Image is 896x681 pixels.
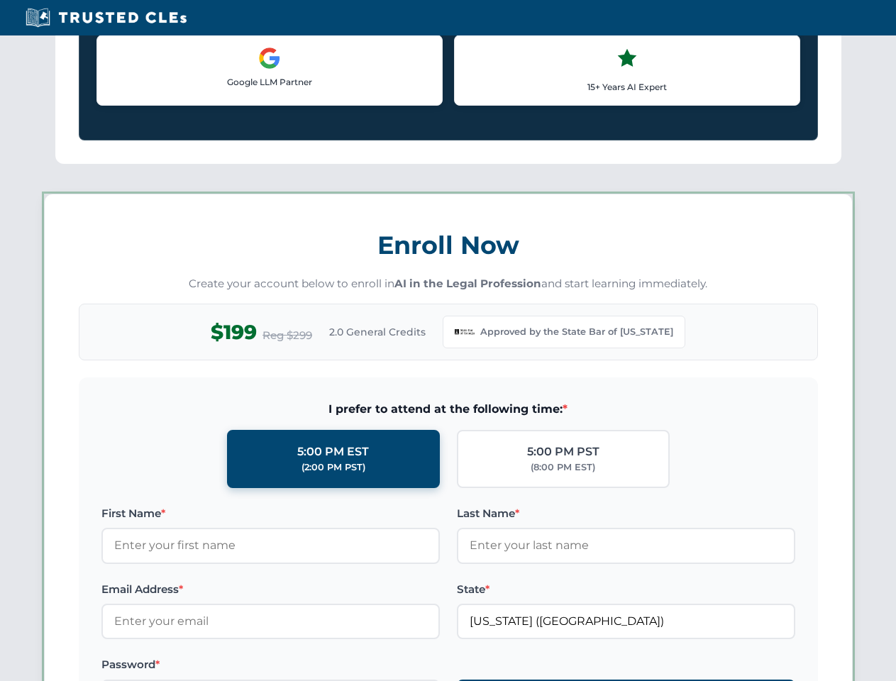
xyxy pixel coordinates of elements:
span: Reg $299 [262,327,312,344]
p: Create your account below to enroll in and start learning immediately. [79,276,818,292]
span: I prefer to attend at the following time: [101,400,795,419]
p: 15+ Years AI Expert [466,80,788,94]
img: Georgia Bar [455,322,475,342]
div: 5:00 PM PST [527,443,599,461]
input: Enter your email [101,604,440,639]
img: Trusted CLEs [21,7,191,28]
span: $199 [211,316,257,348]
label: Email Address [101,581,440,598]
label: Password [101,656,440,673]
span: Approved by the State Bar of [US_STATE] [480,325,673,339]
div: (2:00 PM PST) [302,460,365,475]
input: Georgia (GA) [457,604,795,639]
label: Last Name [457,505,795,522]
p: Google LLM Partner [109,75,431,89]
input: Enter your first name [101,528,440,563]
div: (8:00 PM EST) [531,460,595,475]
h3: Enroll Now [79,223,818,267]
span: 2.0 General Credits [329,324,426,340]
strong: AI in the Legal Profession [394,277,541,290]
input: Enter your last name [457,528,795,563]
div: 5:00 PM EST [297,443,369,461]
img: Google [258,47,281,70]
label: First Name [101,505,440,522]
label: State [457,581,795,598]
